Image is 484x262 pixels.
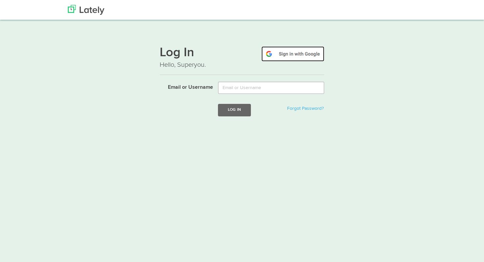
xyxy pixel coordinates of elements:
a: Forgot Password? [287,106,324,111]
label: Email or Username [155,82,213,91]
input: Email or Username [218,82,324,94]
button: Log In [218,104,251,116]
h1: Log In [160,46,324,60]
p: Hello, Superyou. [160,60,324,70]
img: Lately [68,5,104,15]
img: google-signin.png [261,46,324,61]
